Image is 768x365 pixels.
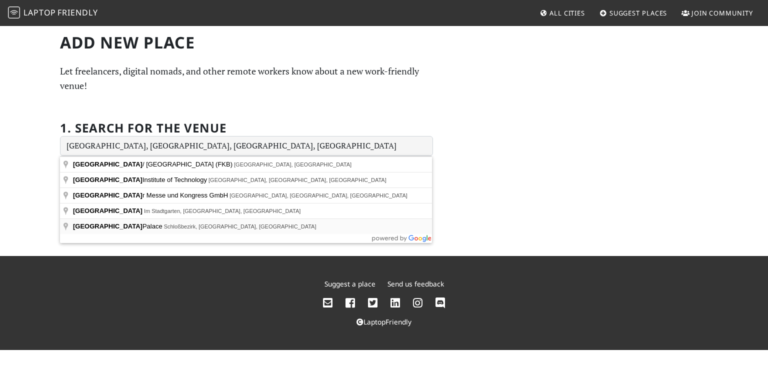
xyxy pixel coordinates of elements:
[387,279,444,288] a: Send us feedback
[208,177,386,183] span: [GEOGRAPHIC_DATA], [GEOGRAPHIC_DATA], [GEOGRAPHIC_DATA]
[595,4,671,22] a: Suggest Places
[73,222,164,230] span: Palace
[73,191,142,199] span: [GEOGRAPHIC_DATA]
[60,136,433,156] input: Enter a location
[73,207,142,214] span: [GEOGRAPHIC_DATA]
[57,7,97,18] span: Friendly
[324,279,375,288] a: Suggest a place
[73,160,234,168] span: / [GEOGRAPHIC_DATA] (FKB)
[144,208,300,214] span: Im Stadtgarten, [GEOGRAPHIC_DATA], [GEOGRAPHIC_DATA]
[356,317,411,326] a: LaptopFriendly
[73,191,229,199] span: r Messe und Kongress GmbH
[73,176,208,183] span: Institute of Technology
[229,192,407,198] span: [GEOGRAPHIC_DATA], [GEOGRAPHIC_DATA], [GEOGRAPHIC_DATA]
[691,8,753,17] span: Join Community
[73,222,142,230] span: [GEOGRAPHIC_DATA]
[8,4,98,22] a: LaptopFriendly LaptopFriendly
[609,8,667,17] span: Suggest Places
[23,7,56,18] span: Laptop
[73,176,142,183] span: [GEOGRAPHIC_DATA]
[549,8,585,17] span: All Cities
[8,6,20,18] img: LaptopFriendly
[60,33,433,52] h1: Add new Place
[677,4,757,22] a: Join Community
[73,160,142,168] span: [GEOGRAPHIC_DATA]
[535,4,589,22] a: All Cities
[164,223,316,229] span: Schloßbezirk, [GEOGRAPHIC_DATA], [GEOGRAPHIC_DATA]
[60,121,226,135] h2: 1. Search for the venue
[234,161,351,167] span: [GEOGRAPHIC_DATA], [GEOGRAPHIC_DATA]
[60,64,433,93] p: Let freelancers, digital nomads, and other remote workers know about a new work-friendly venue!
